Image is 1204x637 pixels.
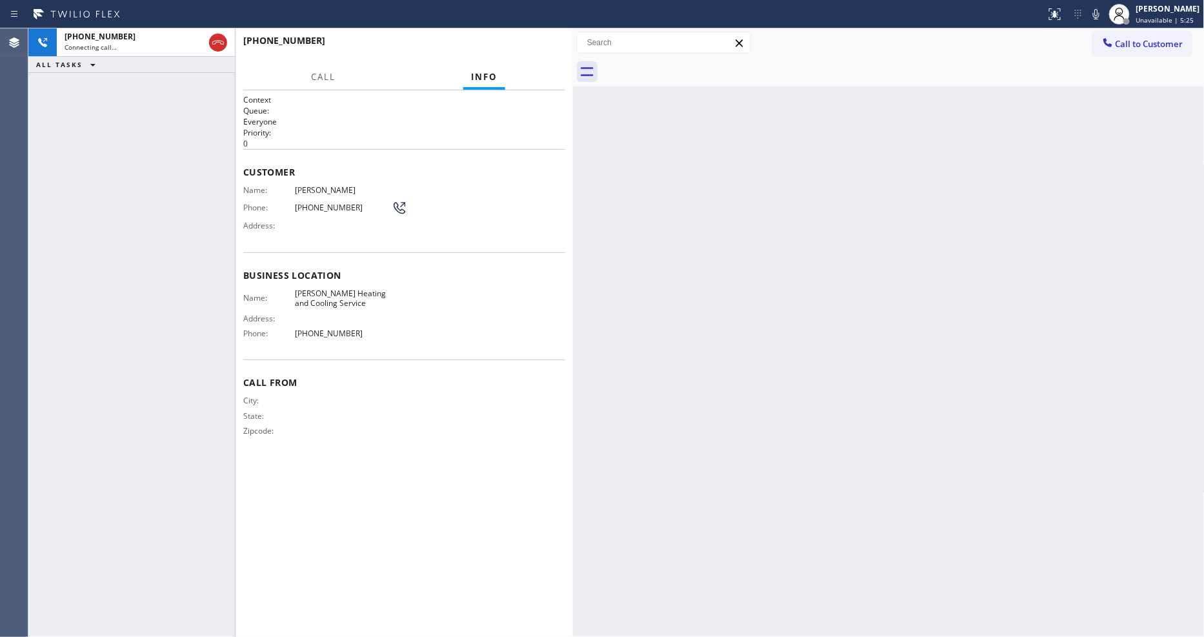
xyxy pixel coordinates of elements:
span: Name: [243,185,295,195]
span: Address: [243,221,295,230]
p: Everyone [243,116,565,127]
span: [PHONE_NUMBER] [295,329,392,338]
span: [PERSON_NAME] Heating and Cooling Service [295,288,392,308]
div: [PERSON_NAME] [1136,3,1200,14]
button: Call [303,65,343,90]
span: Unavailable | 5:25 [1136,15,1194,25]
span: [PHONE_NUMBER] [243,34,325,46]
h2: Priority: [243,127,565,138]
input: Search [577,32,750,53]
button: Hang up [209,34,227,52]
span: Call From [243,376,565,389]
span: Call [311,71,336,83]
span: Zipcode: [243,426,295,436]
span: Name: [243,293,295,303]
span: Phone: [243,329,295,338]
span: Business location [243,269,565,281]
span: State: [243,411,295,421]
button: Mute [1087,5,1105,23]
span: ALL TASKS [36,60,83,69]
span: [PERSON_NAME] [295,185,392,195]
span: Info [471,71,497,83]
span: [PHONE_NUMBER] [65,31,135,42]
span: Phone: [243,203,295,212]
h2: Queue: [243,105,565,116]
button: Call to Customer [1093,32,1192,56]
button: ALL TASKS [28,57,108,72]
p: 0 [243,138,565,149]
span: Connecting call… [65,43,117,52]
span: [PHONE_NUMBER] [295,203,392,212]
h1: Context [243,94,565,105]
span: Address: [243,314,295,323]
span: Customer [243,166,565,178]
span: City: [243,396,295,405]
span: Call to Customer [1116,38,1183,50]
button: Info [463,65,505,90]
